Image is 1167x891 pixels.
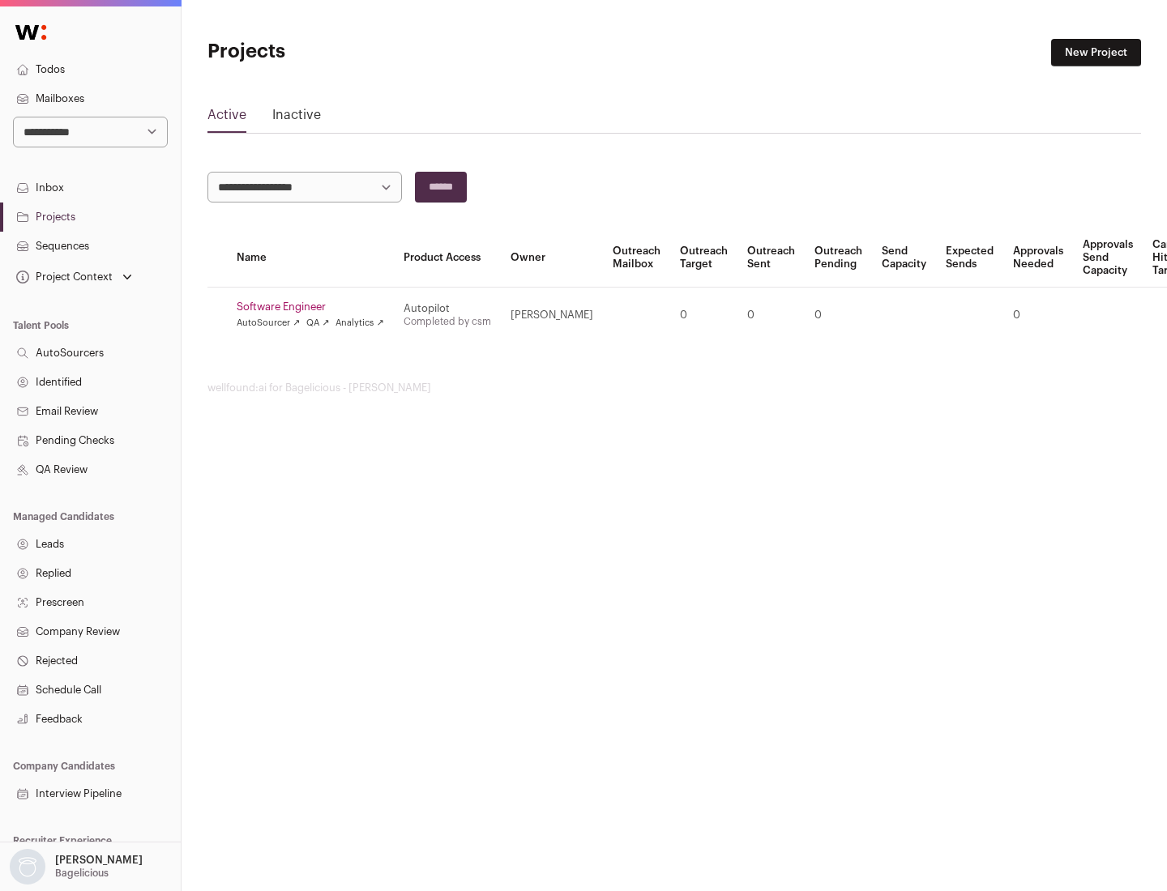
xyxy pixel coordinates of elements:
[207,39,519,65] h1: Projects
[207,105,246,131] a: Active
[55,867,109,880] p: Bagelicious
[237,301,384,313] a: Software Engineer
[670,228,737,288] th: Outreach Target
[1051,39,1141,66] a: New Project
[404,302,491,315] div: Autopilot
[13,266,135,288] button: Open dropdown
[805,228,872,288] th: Outreach Pending
[670,288,737,343] td: 0
[207,382,1141,394] footer: wellfound:ai for Bagelicious - [PERSON_NAME]
[306,317,329,330] a: QA ↗
[404,317,491,326] a: Completed by csm
[872,228,936,288] th: Send Capacity
[394,228,501,288] th: Product Access
[737,288,805,343] td: 0
[1003,228,1073,288] th: Approvals Needed
[1073,228,1143,288] th: Approvals Send Capacity
[737,228,805,288] th: Outreach Sent
[6,16,55,49] img: Wellfound
[227,228,394,288] th: Name
[805,288,872,343] td: 0
[936,228,1003,288] th: Expected Sends
[13,271,113,283] div: Project Context
[55,854,143,867] p: [PERSON_NAME]
[237,317,300,330] a: AutoSourcer ↗
[501,228,603,288] th: Owner
[272,105,321,131] a: Inactive
[501,288,603,343] td: [PERSON_NAME]
[1003,288,1073,343] td: 0
[336,317,383,330] a: Analytics ↗
[6,849,146,885] button: Open dropdown
[10,849,45,885] img: nopic.png
[603,228,670,288] th: Outreach Mailbox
